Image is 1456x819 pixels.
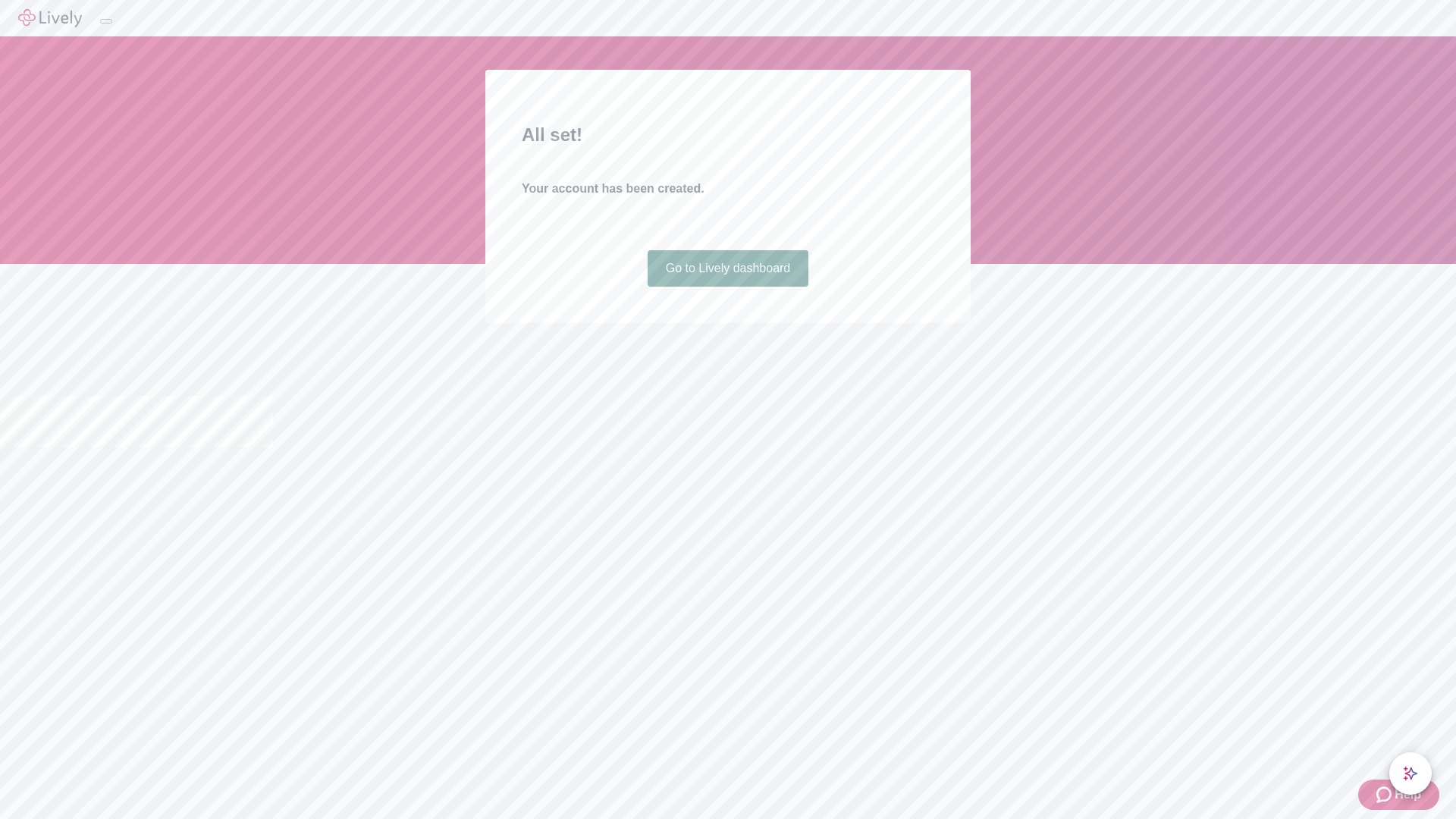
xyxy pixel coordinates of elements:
[1376,786,1395,804] svg: Zendesk support icon
[1389,752,1432,795] button: chat
[18,9,82,27] img: Lively
[1403,766,1418,781] svg: Lively AI Assistant
[1395,786,1421,804] span: Help
[522,121,934,149] h2: All set!
[648,250,809,287] a: Go to Lively dashboard
[100,19,112,24] button: Log out
[1358,780,1439,810] button: Zendesk support iconHelp
[522,180,934,198] h4: Your account has been created.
